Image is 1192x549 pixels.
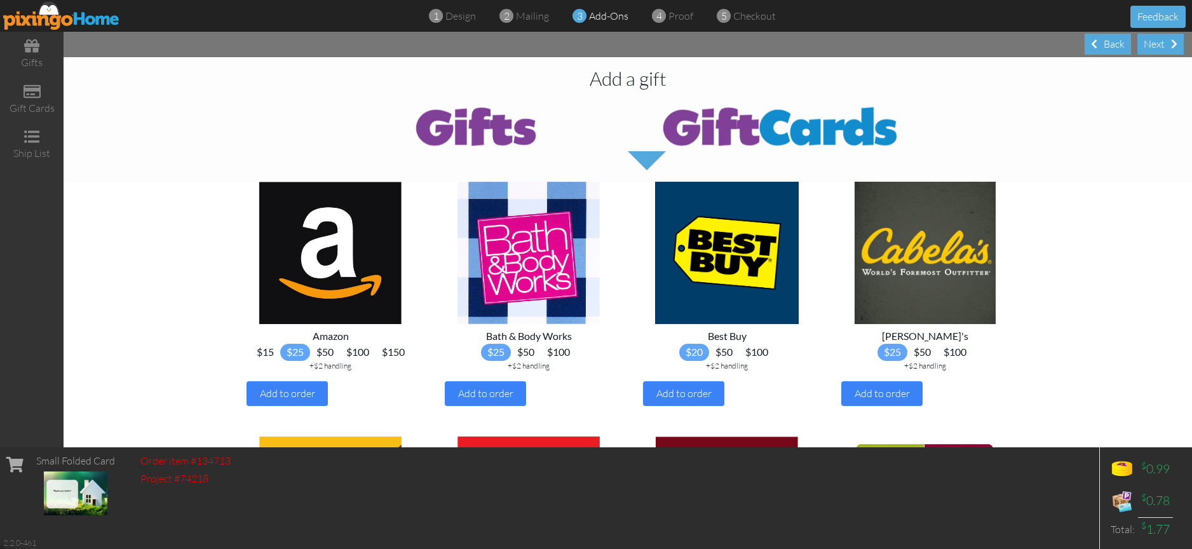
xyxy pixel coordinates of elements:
div: +$2 handling [643,361,811,371]
div: Add a gift [64,67,1192,90]
img: Front of men's Basic Tee in black. [836,182,1014,324]
div: Best Buy [643,329,811,344]
div: Back [1085,34,1131,55]
span: 1 [433,9,439,24]
img: expense-icon.png [1109,489,1135,514]
span: $15 [250,344,280,361]
div: Amazon [247,329,414,344]
span: $100 [340,344,376,361]
span: $50 [310,344,340,361]
div: 2.2.0-461 [3,537,36,548]
img: gifts-toggle.png [323,100,628,151]
span: design [445,10,476,22]
img: pixingo logo [3,1,120,30]
span: $25 [280,344,310,361]
div: Next [1137,34,1184,55]
span: proof [668,10,693,22]
span: 5 [721,9,727,24]
span: $50 [907,344,937,361]
div: Project #74218 [140,471,231,486]
td: 0.99 [1138,454,1173,485]
button: Feedback [1130,6,1186,28]
span: 2 [504,9,510,24]
span: $20 [679,344,709,361]
iframe: Chat [1191,548,1192,549]
span: $150 [376,344,411,361]
img: Front of men's Basic Tee in black. [440,182,618,324]
img: 134077-1-1753456888827-d07cb903a5378ca6-qa.jpg [44,471,107,515]
div: +$2 handling [445,361,613,371]
span: $25 [877,344,907,361]
span: checkout [733,10,776,22]
span: $50 [511,344,541,361]
span: 3 [577,9,583,24]
span: $100 [937,344,973,361]
span: Add to order [260,387,315,400]
span: $100 [739,344,775,361]
span: Add to order [855,387,910,400]
span: Add to order [458,387,513,400]
sup: $ [1141,520,1146,531]
div: Small Folded Card [36,454,115,468]
img: Front of men's Basic Tee in black. [638,182,816,324]
td: Total: [1106,517,1138,541]
img: Front of men's Basic Tee in black. [241,182,419,324]
div: Order item #134713 [140,454,231,468]
img: gift-cards-toggle2.png [628,100,933,151]
div: +$2 handling [247,361,414,371]
span: Add to order [656,387,712,400]
span: add-ons [589,10,628,22]
div: [PERSON_NAME]'s [841,329,1009,344]
td: 0.78 [1138,485,1173,517]
div: Bath & Body Works [445,329,613,344]
span: 4 [656,9,662,24]
sup: $ [1141,492,1146,503]
span: $25 [481,344,511,361]
img: points-icon.png [1109,457,1135,482]
span: mailing [516,10,549,22]
td: 1.77 [1138,517,1173,541]
span: $100 [541,344,576,361]
span: $50 [709,344,739,361]
div: +$2 handling [841,361,1009,371]
sup: $ [1141,460,1146,471]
